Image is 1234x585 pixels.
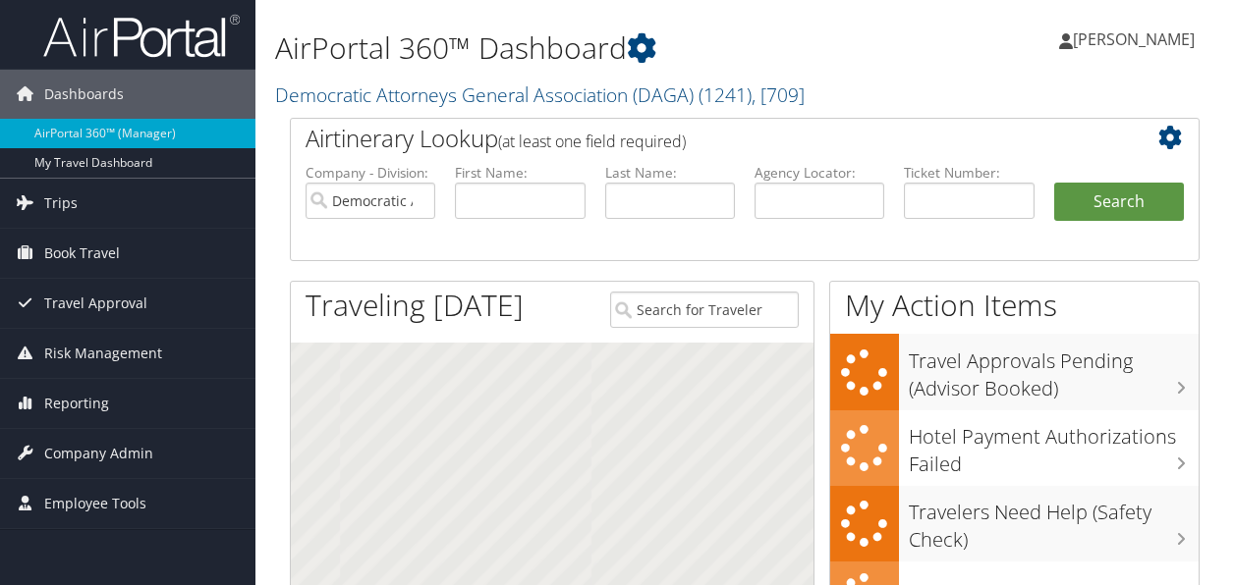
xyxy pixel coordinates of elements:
a: Travel Approvals Pending (Advisor Booked) [830,334,1199,409]
label: Company - Division: [306,163,435,183]
h1: AirPortal 360™ Dashboard [275,27,901,69]
label: Last Name: [605,163,735,183]
input: Search for Traveler [610,292,799,328]
span: , [ 709 ] [752,81,805,108]
a: Travelers Need Help (Safety Check) [830,486,1199,561]
label: First Name: [455,163,585,183]
label: Agency Locator: [755,163,884,183]
span: Trips [44,179,78,228]
a: [PERSON_NAME] [1059,10,1214,69]
h3: Travel Approvals Pending (Advisor Booked) [909,338,1199,402]
h3: Travelers Need Help (Safety Check) [909,489,1199,554]
a: Hotel Payment Authorizations Failed [830,410,1199,486]
span: Employee Tools [44,479,146,528]
span: (at least one field required) [498,131,686,152]
span: Company Admin [44,429,153,478]
span: ( 1241 ) [699,81,752,108]
h1: My Action Items [830,285,1199,326]
span: Book Travel [44,229,120,278]
img: airportal-logo.png [43,13,240,59]
span: Risk Management [44,329,162,378]
a: Democratic Attorneys General Association (DAGA) [275,81,805,108]
button: Search [1054,183,1184,222]
label: Ticket Number: [904,163,1034,183]
h2: Airtinerary Lookup [306,122,1108,155]
h1: Traveling [DATE] [306,285,524,326]
span: [PERSON_NAME] [1073,28,1195,50]
span: Dashboards [44,70,124,119]
span: Reporting [44,379,109,428]
h3: Hotel Payment Authorizations Failed [909,413,1199,478]
span: Travel Approval [44,279,147,328]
